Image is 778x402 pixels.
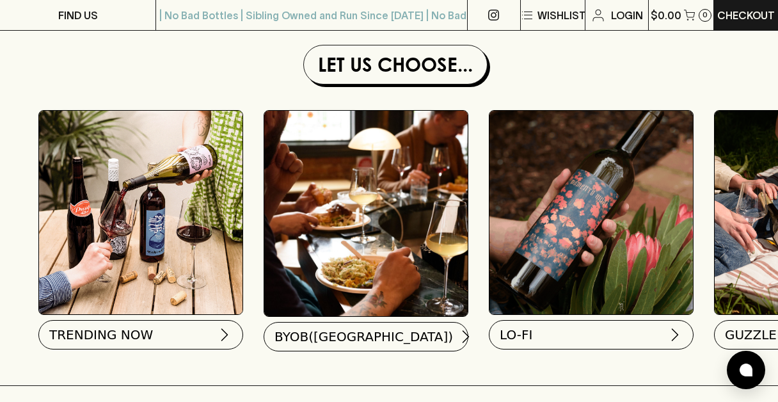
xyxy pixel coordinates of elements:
[274,328,453,346] span: BYOB([GEOGRAPHIC_DATA])
[611,8,643,23] p: Login
[740,364,752,376] img: bubble-icon
[309,51,482,79] h1: Let Us Choose...
[38,320,243,350] button: TRENDING NOW
[500,326,532,344] span: LO-FI
[537,8,586,23] p: Wishlist
[264,322,468,351] button: BYOB([GEOGRAPHIC_DATA])
[717,8,775,23] p: Checkout
[264,111,468,316] img: BYOB(angers)
[489,320,694,350] button: LO-FI
[39,111,242,314] img: Best Sellers
[58,8,98,23] p: FIND US
[49,326,153,344] span: TRENDING NOW
[489,111,693,314] img: lofi_7376686939.gif
[703,12,708,19] p: 0
[458,329,473,344] img: chevron-right.svg
[667,327,683,342] img: chevron-right.svg
[651,8,681,23] p: $0.00
[217,327,232,342] img: chevron-right.svg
